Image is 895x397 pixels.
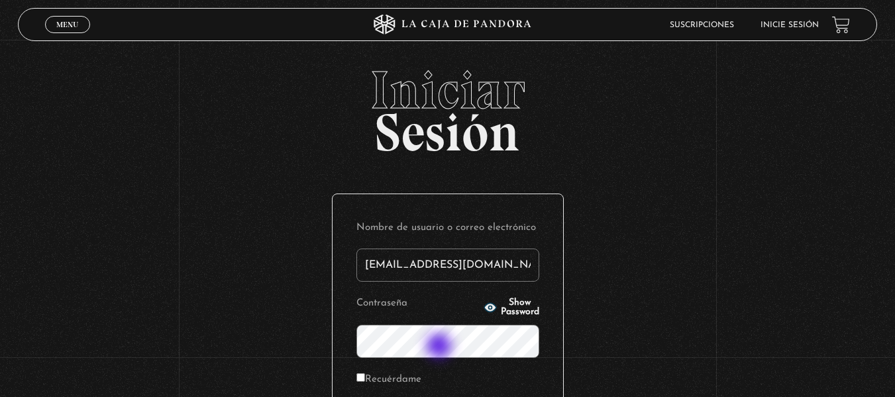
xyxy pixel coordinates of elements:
label: Recuérdame [356,370,421,390]
a: View your shopping cart [832,15,850,33]
a: Inicie sesión [761,21,819,29]
span: Menu [56,21,78,28]
a: Suscripciones [670,21,734,29]
button: Show Password [484,298,539,317]
span: Cerrar [52,32,83,41]
label: Nombre de usuario o correo electrónico [356,218,539,239]
span: Show Password [501,298,539,317]
span: Iniciar [18,64,877,117]
label: Contraseña [356,294,480,314]
input: Recuérdame [356,373,365,382]
h2: Sesión [18,64,877,148]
